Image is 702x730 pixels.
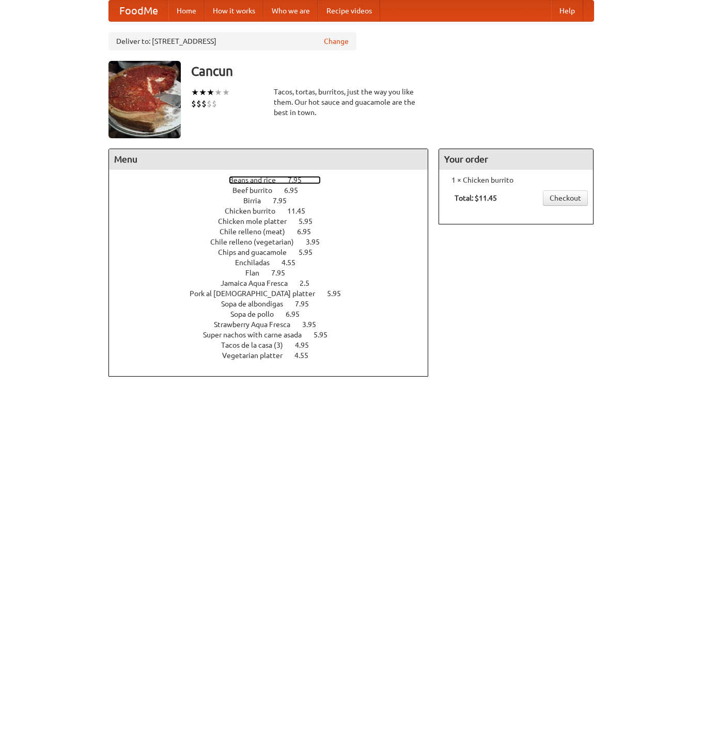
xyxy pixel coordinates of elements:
[221,300,328,308] a: Sopa de albondigas 7.95
[245,269,270,277] span: Flan
[214,320,335,329] a: Strawberry Aqua Fresca 3.95
[286,310,310,318] span: 6.95
[203,331,312,339] span: Super nachos with carne asada
[191,61,594,82] h3: Cancun
[306,238,330,246] span: 3.95
[245,269,304,277] a: Flan 7.95
[108,61,181,138] img: angular.jpg
[210,238,339,246] a: Chile relleno (vegetarian) 3.95
[225,207,324,215] a: Chicken burrito 11.45
[222,87,230,98] li: ★
[284,186,308,194] span: 6.95
[214,320,301,329] span: Strawberry Aqua Fresca
[221,279,329,287] a: Jamaica Aqua Fresca 2.5
[205,1,263,21] a: How it works
[295,341,319,349] span: 4.95
[282,258,306,267] span: 4.55
[196,98,201,109] li: $
[221,341,293,349] span: Tacos de la casa (3)
[229,176,321,184] a: Beans and rice 7.95
[287,207,316,215] span: 11.45
[230,310,284,318] span: Sopa de pollo
[221,341,328,349] a: Tacos de la casa (3) 4.95
[235,258,280,267] span: Enchiladas
[243,197,306,205] a: Birria 7.95
[444,175,588,185] li: 1 × Chicken burrito
[235,258,315,267] a: Enchiladas 4.55
[218,248,297,256] span: Chips and guacamole
[190,289,325,298] span: Pork al [DEMOGRAPHIC_DATA] platter
[221,300,293,308] span: Sopa de albondigas
[294,351,319,360] span: 4.55
[300,279,320,287] span: 2.5
[207,87,214,98] li: ★
[190,289,360,298] a: Pork al [DEMOGRAPHIC_DATA] platter 5.95
[271,269,295,277] span: 7.95
[297,228,321,236] span: 6.95
[220,228,330,236] a: Chile relleno (meat) 6.95
[220,228,295,236] span: Chile relleno (meat)
[207,98,212,109] li: $
[299,217,323,225] span: 5.95
[439,149,593,170] h4: Your order
[108,32,356,51] div: Deliver to: [STREET_ADDRESS]
[221,279,298,287] span: Jamaica Aqua Fresca
[214,87,222,98] li: ★
[263,1,318,21] a: Who we are
[229,176,286,184] span: Beans and rice
[318,1,380,21] a: Recipe videos
[551,1,583,21] a: Help
[232,186,283,194] span: Beef burrito
[199,87,207,98] li: ★
[299,248,323,256] span: 5.95
[232,186,317,194] a: Beef burrito 6.95
[225,207,286,215] span: Chicken burrito
[191,98,196,109] li: $
[222,351,293,360] span: Vegetarian platter
[212,98,217,109] li: $
[273,197,297,205] span: 7.95
[109,1,168,21] a: FoodMe
[288,176,312,184] span: 7.95
[324,36,349,46] a: Change
[191,87,199,98] li: ★
[218,217,332,225] a: Chicken mole platter 5.95
[302,320,326,329] span: 3.95
[274,87,429,118] div: Tacos, tortas, burritos, just the way you like them. Our hot sauce and guacamole are the best in ...
[314,331,338,339] span: 5.95
[222,351,327,360] a: Vegetarian platter 4.55
[455,194,497,202] b: Total: $11.45
[203,331,347,339] a: Super nachos with carne asada 5.95
[543,190,588,206] a: Checkout
[168,1,205,21] a: Home
[210,238,304,246] span: Chile relleno (vegetarian)
[109,149,428,170] h4: Menu
[218,248,332,256] a: Chips and guacamole 5.95
[243,197,271,205] span: Birria
[295,300,319,308] span: 7.95
[201,98,207,109] li: $
[230,310,319,318] a: Sopa de pollo 6.95
[218,217,297,225] span: Chicken mole platter
[327,289,351,298] span: 5.95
